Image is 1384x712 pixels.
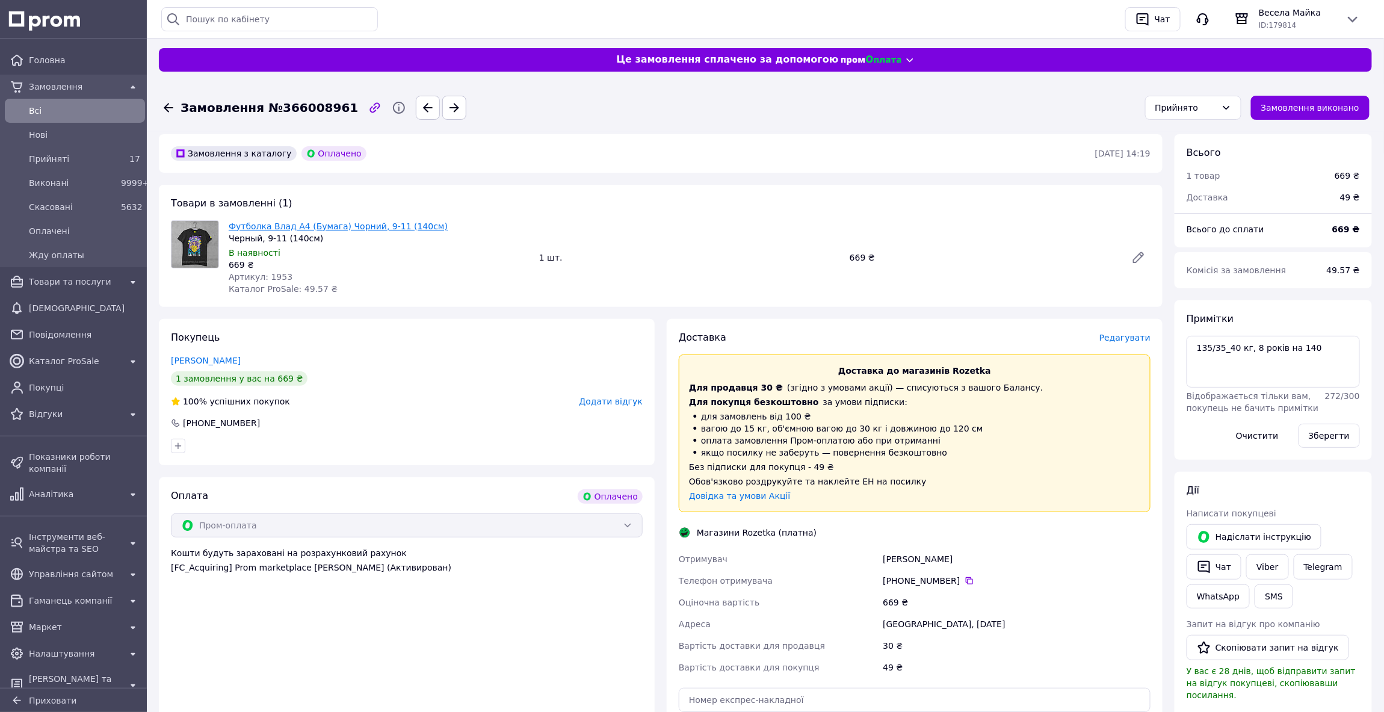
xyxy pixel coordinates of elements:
[1226,424,1289,448] button: Очистити
[29,595,121,607] span: Гаманець компанії
[880,592,1153,613] div: 669 ₴
[171,356,241,365] a: [PERSON_NAME]
[1294,554,1353,580] a: Telegram
[679,598,759,607] span: Оціночна вартість
[1155,101,1217,114] div: Прийнято
[171,332,220,343] span: Покупець
[880,657,1153,678] div: 49 ₴
[1125,7,1181,31] button: Чат
[171,562,643,574] div: [FC_Acquiring] Prom marketplace [PERSON_NAME] (Активирован)
[29,382,140,394] span: Покупці
[171,197,292,209] span: Товари в замовленні (1)
[29,568,121,580] span: Управління сайтом
[838,366,991,376] span: Доставка до магазинів Rozetka
[229,248,280,258] span: В наявності
[679,576,773,586] span: Телефон отримувача
[689,410,1140,423] li: для замовлень від 100 ₴
[171,146,297,161] div: Замовлення з каталогу
[171,490,208,501] span: Оплата
[229,232,530,244] div: Черный, 9-11 (140см)
[29,302,140,314] span: [DEMOGRAPHIC_DATA]
[1251,96,1370,120] button: Замовлення виконано
[29,621,121,633] span: Маркет
[1187,313,1234,324] span: Примітки
[1099,333,1151,342] span: Редагувати
[1187,619,1320,629] span: Запит на відгук про компанію
[29,249,140,261] span: Жду оплаты
[1299,424,1360,448] button: Зберегти
[161,7,378,31] input: Пошук по кабінету
[1333,184,1367,211] div: 49 ₴
[880,613,1153,635] div: [GEOGRAPHIC_DATA], [DATE]
[1187,336,1360,388] textarea: 135/35_40 кг, 8 років на 140
[1152,10,1173,28] div: Чат
[1325,391,1360,401] span: 272 / 300
[229,284,338,294] span: Каталог ProSale: 49.57 ₴
[689,461,1140,473] div: Без підписки для покупця - 49 ₴
[616,53,838,67] span: Це замовлення сплачено за допомогою
[1332,224,1360,234] b: 669 ₴
[29,129,140,141] span: Нові
[29,648,121,660] span: Налаштування
[1335,170,1360,182] div: 669 ₴
[679,554,728,564] span: Отримувач
[171,395,290,407] div: успішних покупок
[229,221,448,231] a: Футболка Влад А4 (Бумага) Чорний, 9-11 (140см)
[694,527,820,539] div: Магазини Rozetka (платна)
[845,249,1122,266] div: 669 ₴
[689,491,791,501] a: Довідка та умови Акції
[1187,193,1228,202] span: Доставка
[679,332,726,343] span: Доставка
[229,259,530,271] div: 669 ₴
[1187,171,1220,181] span: 1 товар
[29,531,121,555] span: Інструменти веб-майстра та SEO
[229,272,292,282] span: Артикул: 1953
[1246,554,1288,580] a: Viber
[1187,584,1250,608] a: WhatsApp
[679,619,711,629] span: Адреса
[689,447,1140,459] li: якщо посилку не заберуть — повернення безкоштовно
[689,383,783,392] span: Для продавця 30 ₴
[579,397,643,406] span: Додати відгук
[1095,149,1151,158] time: [DATE] 14:19
[29,54,140,66] span: Головна
[181,99,358,117] span: Замовлення №366008961
[1187,509,1276,518] span: Написати покупцеві
[1187,554,1241,580] button: Чат
[1259,7,1336,19] span: Весела Майка
[29,105,140,117] span: Всi
[1187,147,1221,158] span: Всього
[689,397,819,407] span: Для покупця безкоштовно
[29,225,140,237] span: Оплачені
[121,202,143,212] span: 5632
[689,475,1140,488] div: Обов'язково роздрукуйте та наклейте ЕН на посилку
[29,355,121,367] span: Каталог ProSale
[679,663,820,672] span: Вартість доставки для покупця
[1259,21,1297,29] span: ID: 179814
[1126,246,1151,270] a: Редагувати
[1327,265,1360,275] span: 49.57 ₴
[679,688,1151,712] input: Номер експрес-накладної
[29,81,121,93] span: Замовлення
[29,451,140,475] span: Показники роботи компанії
[29,153,116,165] span: Прийняті
[182,417,261,429] div: [PHONE_NUMBER]
[689,435,1140,447] li: оплата замовлення Пром-оплатою або при отриманні
[183,397,207,406] span: 100%
[679,641,825,651] span: Вартість доставки для продавця
[29,488,121,500] span: Аналітика
[171,371,307,386] div: 1 замовлення у вас на 669 ₴
[883,575,1151,587] div: [PHONE_NUMBER]
[880,548,1153,570] div: [PERSON_NAME]
[29,673,121,697] span: [PERSON_NAME] та рахунки
[534,249,845,266] div: 1 шт.
[1187,635,1349,660] button: Скопіювати запит на відгук
[171,221,218,268] img: Футболка Влад А4 (Бумага) Чорний, 9-11 (140см)
[689,396,1140,408] div: за умови підписки:
[29,408,121,420] span: Відгуки
[1187,524,1321,549] button: Надіслати інструкцію
[121,178,149,188] span: 9999+
[1187,484,1199,496] span: Дії
[29,696,76,705] span: Приховати
[1187,666,1356,700] span: У вас є 28 днів, щоб відправити запит на відгук покупцеві, скопіювавши посилання.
